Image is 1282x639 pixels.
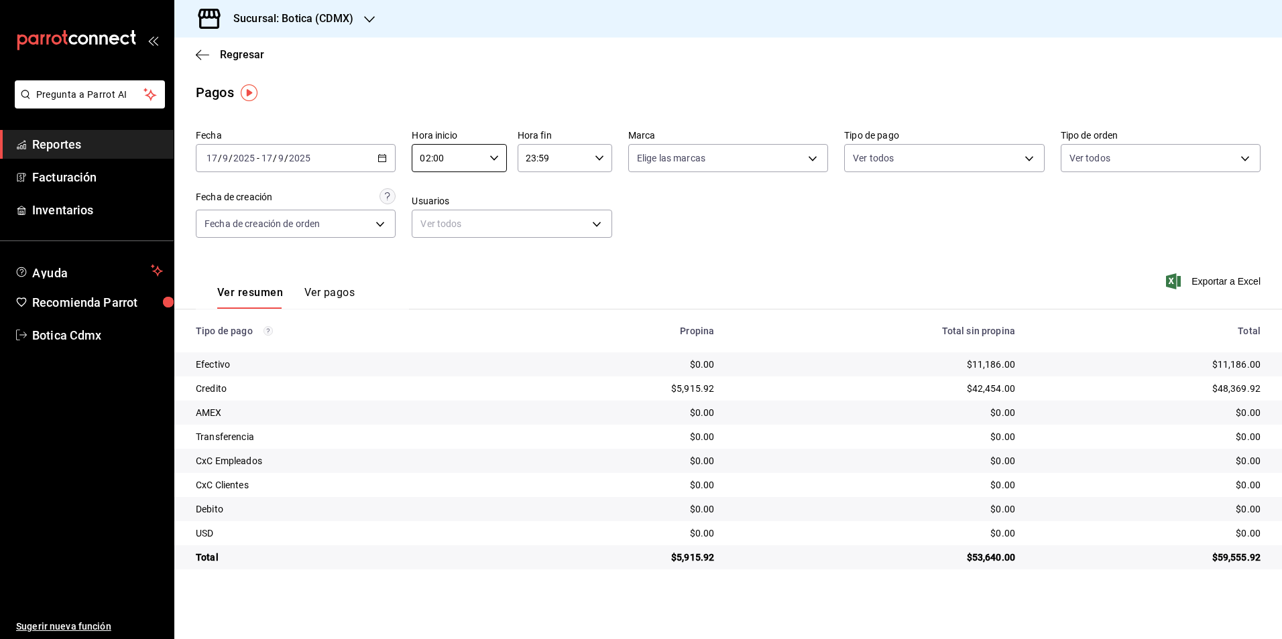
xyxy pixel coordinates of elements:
[531,478,714,492] div: $0.00
[278,153,284,163] input: --
[412,196,611,206] label: Usuarios
[1037,551,1261,564] div: $59,555.92
[32,293,163,311] span: Recomienda Parrot
[32,326,163,344] span: Botica Cdmx
[288,153,311,163] input: ----
[637,151,705,165] span: Elige las marcas
[32,201,163,219] span: Inventarios
[264,326,273,336] svg: Los pagos realizados con Pay y otras terminales son montos brutos.
[736,526,1015,540] div: $0.00
[531,430,714,443] div: $0.00
[531,454,714,468] div: $0.00
[196,430,510,443] div: Transferencia
[196,190,272,204] div: Fecha de creación
[531,551,714,564] div: $5,915.92
[531,526,714,540] div: $0.00
[412,210,611,238] div: Ver todos
[196,358,510,371] div: Efectivo
[531,326,714,336] div: Propina
[531,382,714,395] div: $5,915.92
[1037,526,1261,540] div: $0.00
[220,48,264,61] span: Regresar
[1037,502,1261,516] div: $0.00
[1037,454,1261,468] div: $0.00
[736,502,1015,516] div: $0.00
[241,84,257,101] img: Tooltip marker
[1169,273,1261,289] button: Exportar a Excel
[736,326,1015,336] div: Total sin propina
[531,502,714,516] div: $0.00
[196,131,396,140] label: Fecha
[196,48,264,61] button: Regresar
[736,454,1015,468] div: $0.00
[223,11,353,27] h3: Sucursal: Botica (CDMX)
[233,153,255,163] input: ----
[1037,430,1261,443] div: $0.00
[217,286,355,309] div: navigation tabs
[229,153,233,163] span: /
[412,131,506,140] label: Hora inicio
[853,151,894,165] span: Ver todos
[736,406,1015,419] div: $0.00
[16,620,163,634] span: Sugerir nueva función
[32,135,163,153] span: Reportes
[196,502,510,516] div: Debito
[1037,406,1261,419] div: $0.00
[1069,151,1110,165] span: Ver todos
[196,382,510,395] div: Credito
[736,478,1015,492] div: $0.00
[9,97,165,111] a: Pregunta a Parrot AI
[844,131,1044,140] label: Tipo de pago
[304,286,355,309] button: Ver pagos
[736,551,1015,564] div: $53,640.00
[1037,478,1261,492] div: $0.00
[36,88,144,102] span: Pregunta a Parrot AI
[196,526,510,540] div: USD
[1061,131,1261,140] label: Tipo de orden
[273,153,277,163] span: /
[531,406,714,419] div: $0.00
[218,153,222,163] span: /
[196,326,510,336] div: Tipo de pago
[736,382,1015,395] div: $42,454.00
[32,168,163,186] span: Facturación
[196,454,510,468] div: CxC Empleados
[1037,326,1261,336] div: Total
[205,217,320,230] span: Fecha de creación de orden
[736,358,1015,371] div: $11,186.00
[196,478,510,492] div: CxC Clientes
[1037,382,1261,395] div: $48,369.92
[148,35,158,46] button: open_drawer_menu
[284,153,288,163] span: /
[1037,358,1261,371] div: $11,186.00
[15,80,165,109] button: Pregunta a Parrot AI
[196,82,234,102] div: Pagos
[257,153,259,163] span: -
[32,263,145,279] span: Ayuda
[518,131,612,140] label: Hora fin
[261,153,273,163] input: --
[628,131,828,140] label: Marca
[222,153,229,163] input: --
[196,406,510,419] div: AMEX
[736,430,1015,443] div: $0.00
[531,358,714,371] div: $0.00
[196,551,510,564] div: Total
[206,153,218,163] input: --
[217,286,283,309] button: Ver resumen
